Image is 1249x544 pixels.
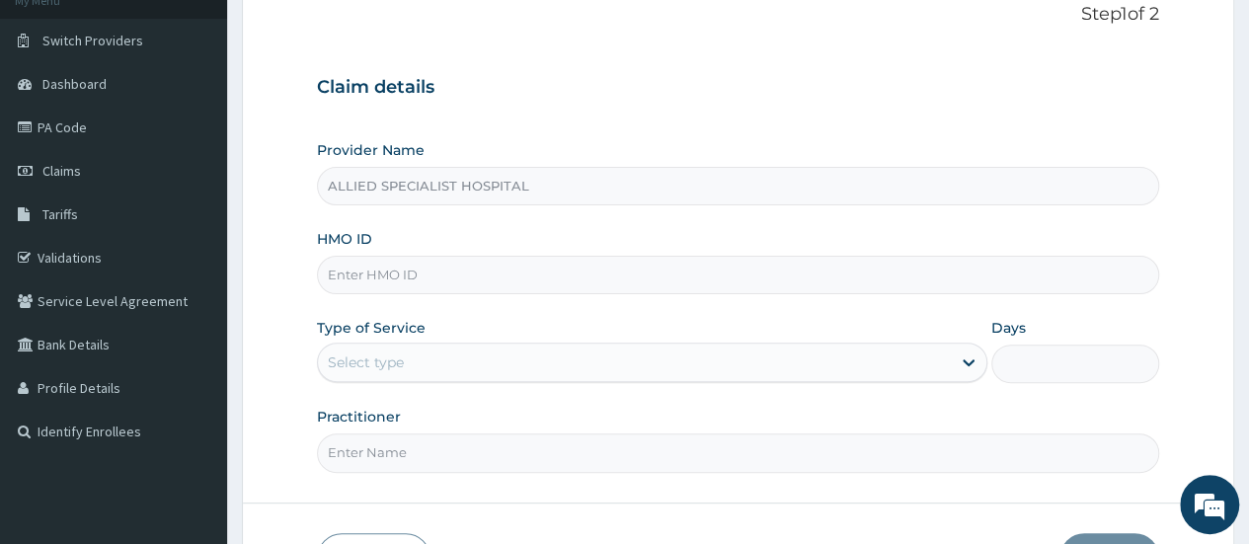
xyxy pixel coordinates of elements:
[42,162,81,180] span: Claims
[317,140,425,160] label: Provider Name
[317,407,401,427] label: Practitioner
[317,4,1159,26] p: Step 1 of 2
[42,32,143,49] span: Switch Providers
[317,256,1159,294] input: Enter HMO ID
[317,77,1159,99] h3: Claim details
[42,205,78,223] span: Tariffs
[317,229,372,249] label: HMO ID
[328,352,404,372] div: Select type
[317,318,426,338] label: Type of Service
[991,318,1026,338] label: Days
[317,433,1159,472] input: Enter Name
[42,75,107,93] span: Dashboard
